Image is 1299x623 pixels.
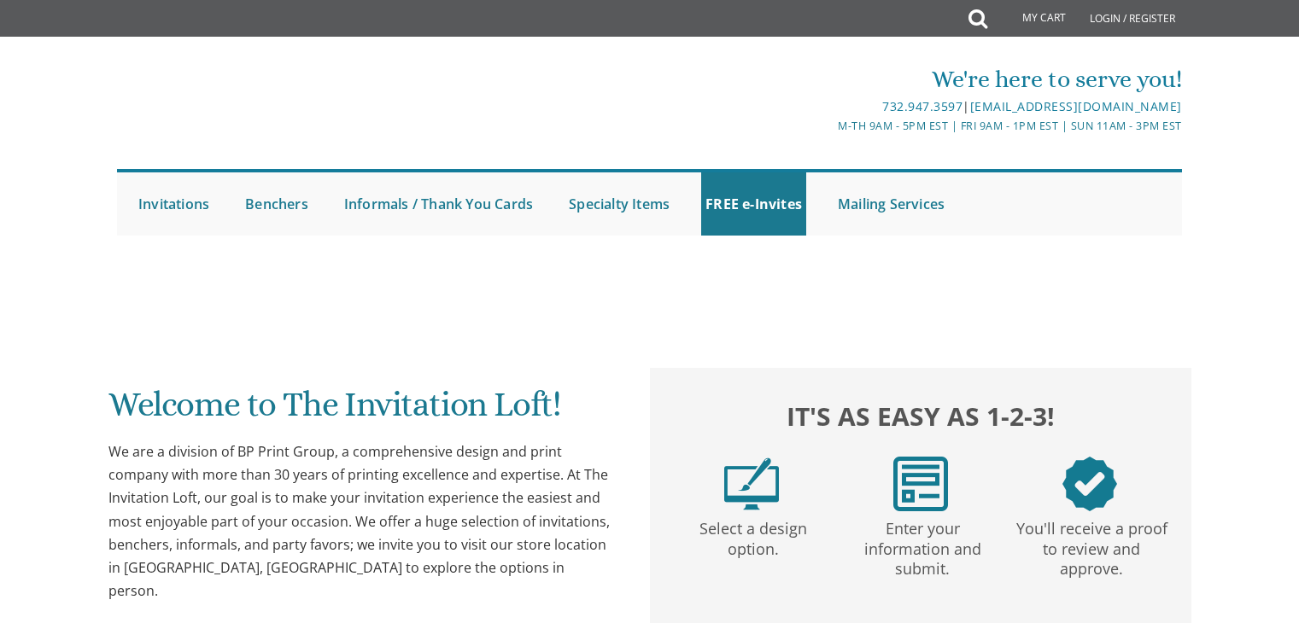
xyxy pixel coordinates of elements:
a: 732.947.3597 [882,98,963,114]
img: step1.png [724,457,779,511]
p: Enter your information and submit. [841,511,1004,579]
a: Informals / Thank You Cards [340,172,537,236]
a: Specialty Items [565,172,674,236]
div: We are a division of BP Print Group, a comprehensive design and print company with more than 30 y... [108,440,616,603]
div: We're here to serve you! [473,62,1182,96]
a: Mailing Services [834,172,949,236]
a: My Cart [986,2,1078,36]
h2: It's as easy as 1-2-3! [667,397,1174,435]
p: Select a design option. [672,511,834,560]
a: Benchers [241,172,313,236]
a: [EMAIL_ADDRESS][DOMAIN_NAME] [970,98,1182,114]
div: | [473,96,1182,117]
h1: Welcome to The Invitation Loft! [108,386,616,436]
p: You'll receive a proof to review and approve. [1010,511,1173,579]
div: M-Th 9am - 5pm EST | Fri 9am - 1pm EST | Sun 11am - 3pm EST [473,117,1182,135]
img: step2.png [893,457,948,511]
img: step3.png [1062,457,1117,511]
a: Invitations [134,172,214,236]
a: FREE e-Invites [701,172,806,236]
